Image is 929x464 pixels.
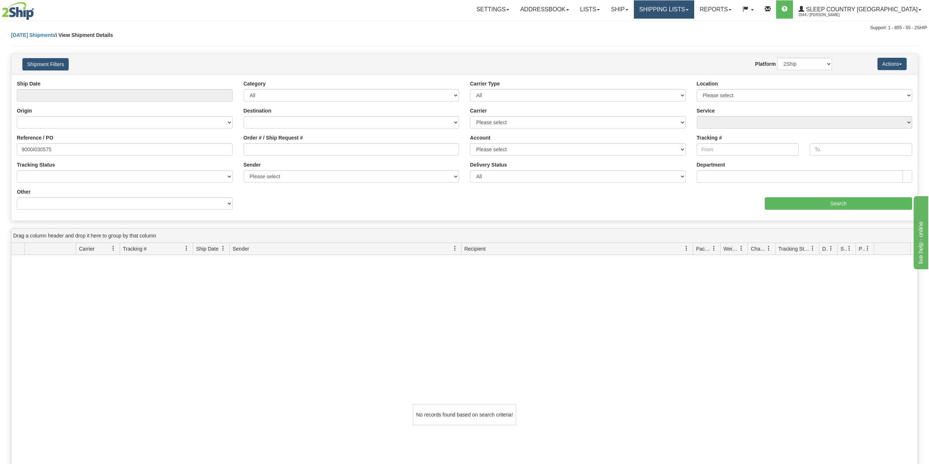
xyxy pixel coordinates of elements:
a: Recipient filter column settings [680,242,693,255]
label: Platform [755,60,776,68]
a: Shipping lists [634,0,694,19]
label: Carrier Type [470,80,500,87]
a: Sleep Country [GEOGRAPHIC_DATA] 2044 / [PERSON_NAME] [793,0,927,19]
a: [DATE] Shipments [11,32,56,38]
span: \ View Shipment Details [56,32,113,38]
label: Origin [17,107,32,114]
a: Tracking # filter column settings [180,242,193,255]
label: Reference / PO [17,134,53,141]
a: Shipment Issues filter column settings [843,242,855,255]
span: Charge [751,245,766,252]
span: Carrier [79,245,95,252]
div: grid grouping header [11,229,918,243]
img: logo2044.jpg [2,2,34,20]
label: Location [697,80,718,87]
label: Department [697,161,725,168]
span: Pickup Status [859,245,865,252]
a: Delivery Status filter column settings [825,242,837,255]
span: Ship Date [196,245,218,252]
label: Order # / Ship Request # [244,134,303,141]
span: Delivery Status [822,245,828,252]
div: Support: 1 - 855 - 55 - 2SHIP [2,25,927,31]
label: Other [17,188,30,195]
a: Pickup Status filter column settings [861,242,874,255]
span: Weight [723,245,739,252]
span: Packages [696,245,711,252]
span: Tracking Status [778,245,810,252]
button: Shipment Filters [22,58,69,71]
label: Delivery Status [470,161,507,168]
input: Search [765,197,912,210]
a: Reports [694,0,737,19]
span: Sender [233,245,249,252]
a: Addressbook [515,0,575,19]
a: Weight filter column settings [735,242,748,255]
label: Tracking Status [17,161,55,168]
button: Actions [877,58,907,70]
label: Destination [244,107,271,114]
label: Category [244,80,266,87]
span: 2044 / [PERSON_NAME] [798,11,853,19]
label: Ship Date [17,80,41,87]
span: Recipient [464,245,486,252]
a: Ship Date filter column settings [217,242,229,255]
a: Tracking Status filter column settings [806,242,819,255]
a: Charge filter column settings [763,242,775,255]
a: Packages filter column settings [708,242,720,255]
a: Lists [575,0,605,19]
a: Ship [605,0,633,19]
input: To [810,143,912,156]
input: From [697,143,799,156]
a: Settings [471,0,515,19]
label: Tracking # [697,134,722,141]
a: Carrier filter column settings [107,242,120,255]
iframe: chat widget [912,195,928,269]
label: Account [470,134,490,141]
label: Carrier [470,107,487,114]
div: live help - online [5,4,68,13]
span: Tracking # [123,245,147,252]
span: Sleep Country [GEOGRAPHIC_DATA] [804,6,918,12]
a: Sender filter column settings [449,242,461,255]
span: Shipment Issues [840,245,847,252]
label: Service [697,107,715,114]
div: No records found based on search criteria! [413,404,516,425]
label: Sender [244,161,261,168]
